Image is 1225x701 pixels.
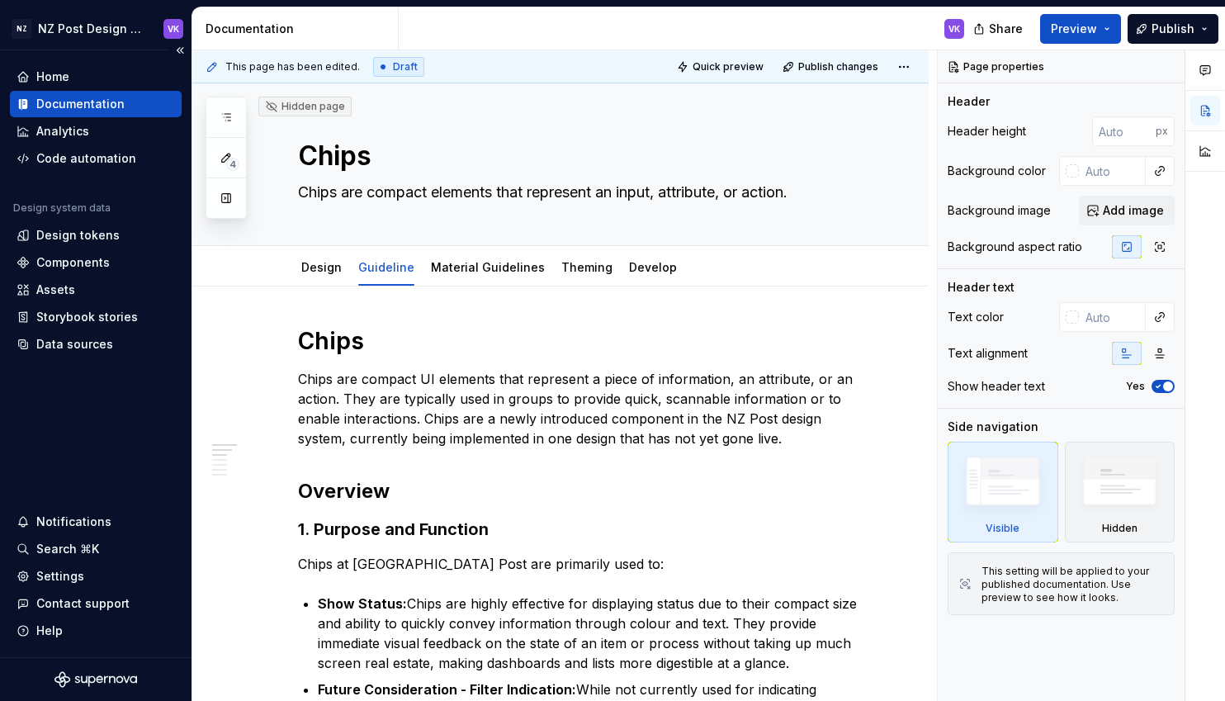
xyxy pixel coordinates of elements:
[10,118,182,144] a: Analytics
[36,595,130,612] div: Contact support
[965,14,1033,44] button: Share
[948,442,1058,542] div: Visible
[1079,156,1146,186] input: Auto
[225,60,360,73] span: This page has been edited.
[393,60,418,73] span: Draft
[38,21,144,37] div: NZ Post Design System
[10,304,182,330] a: Storybook stories
[1092,116,1156,146] input: Auto
[424,249,551,284] div: Material Guidelines
[54,671,137,688] svg: Supernova Logo
[168,39,192,62] button: Collapse sidebar
[36,123,89,140] div: Analytics
[622,249,683,284] div: Develop
[10,249,182,276] a: Components
[3,11,188,46] button: NZNZ Post Design SystemVK
[1152,21,1194,37] span: Publish
[981,565,1164,604] div: This setting will be applied to your published documentation. Use preview to see how it looks.
[10,64,182,90] a: Home
[1079,302,1146,332] input: Auto
[948,202,1051,219] div: Background image
[301,260,342,274] a: Design
[1103,202,1164,219] span: Add image
[265,100,345,113] div: Hidden page
[36,96,125,112] div: Documentation
[948,239,1082,255] div: Background aspect ratio
[36,150,136,167] div: Code automation
[12,19,31,39] div: NZ
[629,260,677,274] a: Develop
[431,260,545,274] a: Material Guidelines
[948,419,1038,435] div: Side navigation
[36,227,120,244] div: Design tokens
[295,136,859,176] textarea: Chips
[1102,522,1137,535] div: Hidden
[1128,14,1218,44] button: Publish
[298,369,863,448] p: Chips are compact UI elements that represent a piece of information, an attribute, or an action. ...
[13,201,111,215] div: Design system data
[948,163,1046,179] div: Background color
[10,331,182,358] a: Data sources
[298,478,863,504] h2: Overview
[298,554,863,574] p: Chips at [GEOGRAPHIC_DATA] Post are primarily used to:
[561,260,612,274] a: Theming
[948,345,1028,362] div: Text alignment
[168,22,179,36] div: VK
[948,309,1004,325] div: Text color
[10,222,182,249] a: Design tokens
[206,21,391,37] div: Documentation
[948,378,1045,395] div: Show header text
[36,336,113,353] div: Data sources
[948,22,960,36] div: VK
[10,277,182,303] a: Assets
[10,509,182,535] button: Notifications
[1065,442,1175,542] div: Hidden
[318,681,576,698] strong: Future Consideration - Filter Indication:
[36,541,99,557] div: Search ⌘K
[10,91,182,117] a: Documentation
[10,563,182,590] a: Settings
[948,123,1026,140] div: Header height
[352,249,421,284] div: Guideline
[298,326,863,356] h1: Chips
[948,279,1015,296] div: Header text
[1079,196,1175,225] button: Add image
[36,282,75,298] div: Assets
[778,55,886,78] button: Publish changes
[10,618,182,644] button: Help
[318,594,863,673] p: Chips are highly effective for displaying status due to their compact size and ability to quickly...
[295,249,348,284] div: Design
[989,21,1023,37] span: Share
[1051,21,1097,37] span: Preview
[672,55,771,78] button: Quick preview
[36,309,138,325] div: Storybook stories
[555,249,619,284] div: Theming
[36,254,110,271] div: Components
[36,623,63,639] div: Help
[298,518,863,541] h3: 1. Purpose and Function
[226,158,239,171] span: 4
[1156,125,1168,138] p: px
[1126,380,1145,393] label: Yes
[36,568,84,585] div: Settings
[36,69,69,85] div: Home
[318,595,407,612] strong: Show Status:
[1040,14,1121,44] button: Preview
[948,93,990,110] div: Header
[798,60,878,73] span: Publish changes
[10,590,182,617] button: Contact support
[358,260,414,274] a: Guideline
[36,514,111,530] div: Notifications
[986,522,1019,535] div: Visible
[10,145,182,172] a: Code automation
[693,60,764,73] span: Quick preview
[295,179,859,206] textarea: Chips are compact elements that represent an input, attribute, or action.
[10,536,182,562] button: Search ⌘K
